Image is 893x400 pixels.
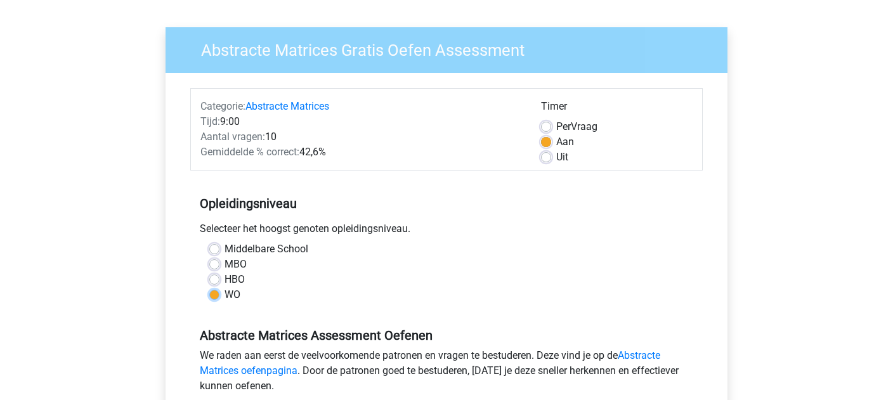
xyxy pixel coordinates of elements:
h5: Abstracte Matrices Assessment Oefenen [200,328,693,343]
div: Timer [541,99,693,119]
label: Vraag [556,119,597,134]
a: Abstracte Matrices [245,100,329,112]
div: We raden aan eerst de veelvoorkomende patronen en vragen te bestuderen. Deze vind je op de . Door... [190,348,703,399]
label: MBO [225,257,247,272]
span: Categorie: [200,100,245,112]
span: Aantal vragen: [200,131,265,143]
div: Selecteer het hoogst genoten opleidingsniveau. [190,221,703,242]
span: Tijd: [200,115,220,127]
span: Gemiddelde % correct: [200,146,299,158]
span: Per [556,120,571,132]
div: 10 [191,129,531,145]
label: Aan [556,134,574,150]
div: 42,6% [191,145,531,160]
div: 9:00 [191,114,531,129]
label: WO [225,287,240,302]
label: Uit [556,150,568,165]
h3: Abstracte Matrices Gratis Oefen Assessment [186,35,718,60]
label: Middelbare School [225,242,308,257]
label: HBO [225,272,245,287]
h5: Opleidingsniveau [200,191,693,216]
